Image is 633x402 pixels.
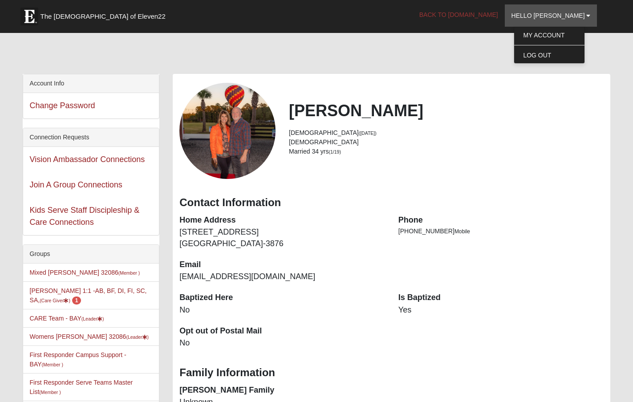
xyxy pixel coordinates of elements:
[289,101,604,120] h2: [PERSON_NAME]
[289,128,604,138] li: [DEMOGRAPHIC_DATA]
[179,292,385,304] dt: Baptized Here
[179,227,385,249] dd: [STREET_ADDRESS] [GEOGRAPHIC_DATA]-3876
[30,101,95,110] a: Change Password
[30,287,147,304] a: [PERSON_NAME] 1:1 -AB, BF, DI, FI, SC, SA,(Care Giver) 1
[179,83,276,179] a: View Fullsize Photo
[179,366,604,379] h3: Family Information
[359,130,377,136] small: ([DATE])
[398,292,604,304] dt: Is Baptized
[179,385,385,396] dt: [PERSON_NAME] Family
[511,12,585,19] span: Hello [PERSON_NAME]
[514,49,584,61] a: Log Out
[289,147,604,156] li: Married 34 yrs
[23,245,159,264] div: Groups
[30,206,140,227] a: Kids Serve Staff Discipleship & Care Connections
[398,227,604,236] li: [PHONE_NUMBER]
[179,337,385,349] dd: No
[41,12,166,21] span: The [DEMOGRAPHIC_DATA] of Eleven22
[30,379,133,395] a: First Responder Serve Teams Master List(Member )
[20,8,38,25] img: Eleven22 logo
[398,305,604,316] dd: Yes
[16,3,194,25] a: The [DEMOGRAPHIC_DATA] of Eleven22
[30,180,122,189] a: Join A Group Connections
[30,351,126,368] a: First Responder Campus Support - BAY(Member )
[179,325,385,337] dt: Opt out of Postal Mail
[126,334,149,340] small: (Leader )
[40,298,70,303] small: (Care Giver )
[42,362,63,367] small: (Member )
[398,215,604,226] dt: Phone
[81,316,104,321] small: (Leader )
[72,296,81,305] span: number of pending members
[179,305,385,316] dd: No
[30,155,145,164] a: Vision Ambassador Connections
[118,270,140,276] small: (Member )
[23,74,159,93] div: Account Info
[30,333,149,340] a: Womens [PERSON_NAME] 32086(Leader)
[179,259,385,271] dt: Email
[289,138,604,147] li: [DEMOGRAPHIC_DATA]
[179,196,604,209] h3: Contact Information
[454,228,470,235] span: Mobile
[179,215,385,226] dt: Home Address
[505,4,597,27] a: Hello [PERSON_NAME]
[30,269,140,276] a: Mixed [PERSON_NAME] 32086(Member )
[23,128,159,147] div: Connection Requests
[30,315,104,322] a: CARE Team - BAY(Leader)
[179,271,385,283] dd: [EMAIL_ADDRESS][DOMAIN_NAME]
[329,149,341,154] small: (1/19)
[514,29,584,41] a: My Account
[413,4,505,26] a: Back to [DOMAIN_NAME]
